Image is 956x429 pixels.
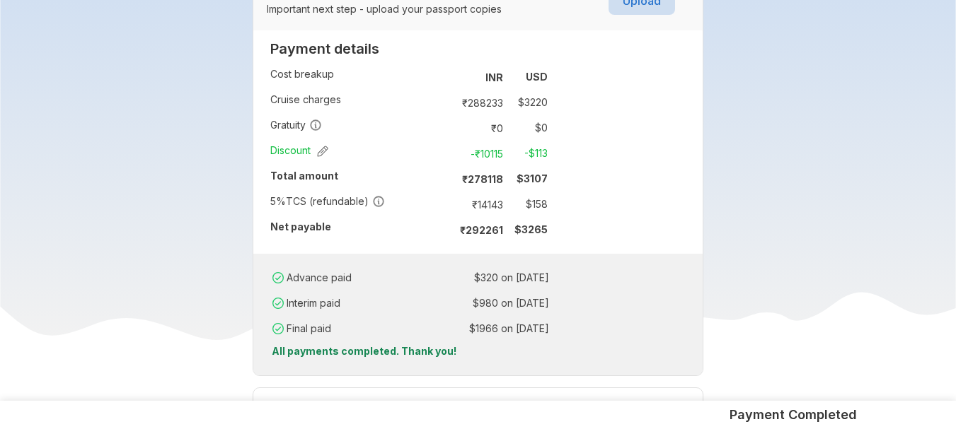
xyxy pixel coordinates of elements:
strong: Total amount [270,170,338,182]
strong: Net payable [270,221,331,233]
strong: USD [526,71,548,83]
p: Important next step - upload your passport copies [267,2,502,16]
td: ₹ 0 [449,118,509,138]
strong: $ 3265 [514,223,548,235]
td: $ 158 [509,194,548,214]
h2: Payment details [270,40,548,57]
td: : [443,115,449,141]
td: ₹ 14143 [449,194,509,214]
span: Discount [270,143,328,158]
span: Gratuity [270,118,322,132]
td: Interim paid [270,290,415,316]
td: $ 980 on [DATE] [420,293,549,313]
strong: $ 3107 [517,172,548,184]
td: : [415,316,420,341]
td: Advance paid [270,265,415,290]
strong: INR [485,71,503,83]
p: All payments completed. Thank you! [265,344,692,358]
td: -$ 113 [509,143,548,163]
strong: ₹ 278118 [462,173,503,185]
td: : [443,192,449,217]
td: : [443,166,449,192]
td: $ 3220 [509,93,548,112]
td: : [415,290,420,316]
td: $ 1966 on [DATE] [420,319,549,339]
td: $ 320 on [DATE] [420,268,549,288]
td: Cruise charges [270,90,443,115]
td: Cost breakup [270,64,443,90]
h5: Payment Completed [730,406,857,423]
td: $ 0 [509,118,548,138]
strong: ₹ 292261 [460,224,503,236]
td: : [443,90,449,115]
td: : [415,265,420,290]
td: : [443,141,449,166]
div: 5 % [270,194,286,208]
span: TCS (refundable) [270,194,385,208]
td: ₹ 288233 [449,93,509,112]
td: : [443,64,449,90]
td: : [443,217,449,242]
td: Final paid [270,316,415,341]
td: -₹ 10115 [449,143,509,163]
